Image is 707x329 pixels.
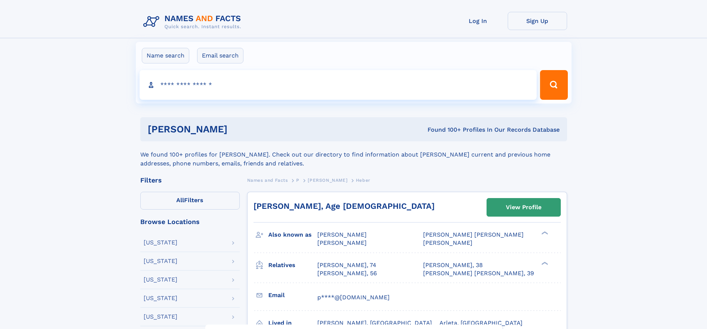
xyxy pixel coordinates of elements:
span: Arleta, [GEOGRAPHIC_DATA] [439,319,523,326]
button: Search Button [540,70,567,100]
a: P [296,175,300,185]
div: Found 100+ Profiles In Our Records Database [327,126,560,134]
div: View Profile [506,199,541,216]
span: [PERSON_NAME] [308,178,347,183]
div: Browse Locations [140,218,240,225]
a: [PERSON_NAME], Age [DEMOGRAPHIC_DATA] [253,201,435,211]
div: [US_STATE] [144,295,177,301]
h3: Email [268,289,317,302]
label: Email search [197,48,243,63]
div: ❯ [540,261,549,266]
div: Filters [140,177,240,184]
div: [US_STATE] [144,240,177,246]
a: Log In [448,12,508,30]
a: [PERSON_NAME], 74 [317,261,376,269]
div: [US_STATE] [144,277,177,283]
span: Heber [356,178,370,183]
div: ❯ [540,231,549,236]
a: [PERSON_NAME] [308,175,347,185]
div: We found 100+ profiles for [PERSON_NAME]. Check out our directory to find information about [PERS... [140,141,567,168]
a: View Profile [487,198,560,216]
div: [US_STATE] [144,258,177,264]
span: [PERSON_NAME], [GEOGRAPHIC_DATA] [317,319,432,326]
img: Logo Names and Facts [140,12,247,32]
span: All [176,197,184,204]
a: [PERSON_NAME] [PERSON_NAME], 39 [423,269,534,277]
label: Filters [140,192,240,210]
a: Names and Facts [247,175,288,185]
span: [PERSON_NAME] [317,239,367,246]
a: Sign Up [508,12,567,30]
span: [PERSON_NAME] [317,231,367,238]
div: [US_STATE] [144,314,177,320]
h3: Relatives [268,259,317,272]
label: Name search [142,48,189,63]
a: [PERSON_NAME], 38 [423,261,483,269]
input: search input [140,70,537,100]
span: [PERSON_NAME] [423,239,472,246]
a: [PERSON_NAME], 56 [317,269,377,277]
h1: [PERSON_NAME] [148,125,328,134]
span: P [296,178,300,183]
span: [PERSON_NAME] [PERSON_NAME] [423,231,524,238]
h3: Also known as [268,228,317,241]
